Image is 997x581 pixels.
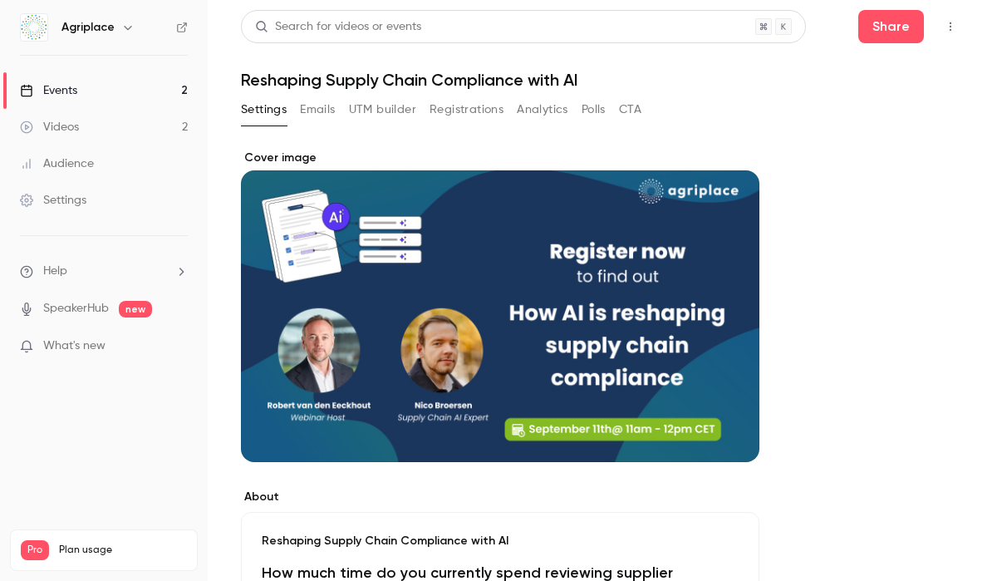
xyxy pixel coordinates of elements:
a: SpeakerHub [43,300,109,318]
p: Reshaping Supply Chain Compliance with AI [262,533,739,549]
img: Agriplace [21,14,47,41]
h1: Reshaping Supply Chain Compliance with AI [241,70,964,90]
button: Settings [241,96,287,123]
span: Plan usage [59,544,187,557]
section: Cover image [241,150,759,462]
div: Settings [20,192,86,209]
span: new [119,301,152,318]
button: UTM builder [349,96,416,123]
label: Cover image [241,150,759,166]
button: Analytics [517,96,568,123]
div: Audience [20,155,94,172]
span: Help [43,263,67,280]
button: Polls [582,96,606,123]
button: Registrations [430,96,503,123]
iframe: Noticeable Trigger [168,339,188,354]
button: Emails [300,96,335,123]
span: Pro [21,540,49,560]
span: What's new [43,337,106,355]
button: Share [858,10,924,43]
h6: Agriplace [61,19,115,36]
label: About [241,489,759,505]
li: help-dropdown-opener [20,263,188,280]
div: Videos [20,119,79,135]
div: Search for videos or events [255,18,421,36]
div: Events [20,82,77,99]
button: CTA [619,96,641,123]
